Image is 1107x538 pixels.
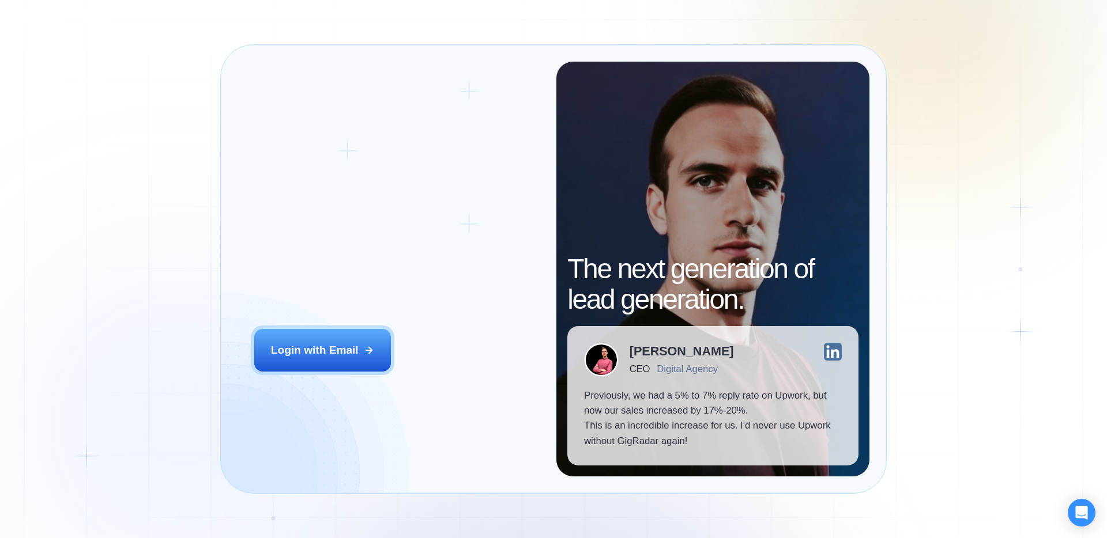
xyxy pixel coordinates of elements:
div: [PERSON_NAME] [630,345,734,358]
p: Previously, we had a 5% to 7% reply rate on Upwork, but now our sales increased by 17%-20%. This ... [584,388,842,449]
div: Open Intercom Messenger [1068,499,1095,526]
div: Login with Email [271,343,359,358]
h2: The next generation of lead generation. [567,254,859,315]
button: Login with Email [254,329,391,372]
div: Digital Agency [657,363,718,374]
div: CEO [630,363,650,374]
